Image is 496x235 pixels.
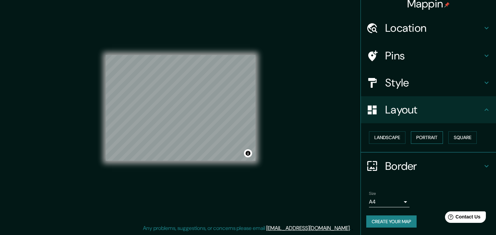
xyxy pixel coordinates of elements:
label: Size [369,190,376,196]
div: Pins [361,42,496,69]
button: Landscape [369,131,405,144]
p: Any problems, suggestions, or concerns please email . [143,224,351,232]
h4: Pins [385,49,482,62]
div: A4 [369,197,410,207]
button: Toggle attribution [244,149,252,157]
div: Location [361,15,496,42]
button: Create your map [366,215,417,228]
a: [EMAIL_ADDRESS][DOMAIN_NAME] [266,225,350,232]
button: Portrait [411,131,443,144]
div: Layout [361,96,496,123]
h4: Border [385,159,482,173]
div: . [351,224,352,232]
h4: Style [385,76,482,89]
button: Square [448,131,477,144]
canvas: Map [106,55,255,161]
h4: Layout [385,103,482,116]
iframe: Help widget launcher [436,209,489,228]
img: pin-icon.png [444,2,450,7]
div: . [352,224,353,232]
div: Style [361,69,496,96]
h4: Location [385,21,482,35]
div: Border [361,153,496,180]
